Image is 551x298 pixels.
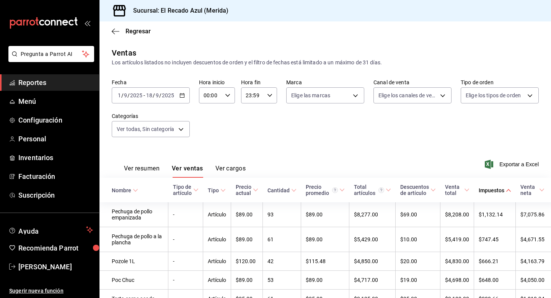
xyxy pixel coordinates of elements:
td: $666.21 [474,252,516,271]
button: Ver cargos [215,165,246,178]
span: Personal [18,134,93,144]
td: $20.00 [396,252,440,271]
span: Facturación [18,171,93,182]
div: Precio actual [236,184,251,196]
td: $69.00 [396,202,440,227]
td: $5,419.00 [440,227,474,252]
div: Tipo [208,187,219,193]
div: Nombre [112,187,131,193]
td: Pechuga de pollo a la plancha [99,227,168,252]
td: Artículo [203,227,231,252]
button: Ver resumen [124,165,160,178]
label: Hora inicio [199,80,235,85]
td: $4,850.00 [349,252,396,271]
td: $89.00 [301,202,349,227]
label: Marca [286,80,364,85]
div: Tipo de artículo [173,184,192,196]
span: Tipo de artículo [173,184,199,196]
button: Pregunta a Parrot AI [8,46,94,62]
td: $648.00 [474,271,516,290]
td: $4,830.00 [440,252,474,271]
span: Suscripción [18,190,93,200]
td: $89.00 [231,227,263,252]
input: -- [117,92,121,98]
div: navigation tabs [124,165,246,178]
td: Poc Chuc [99,271,168,290]
label: Hora fin [241,80,277,85]
td: $89.00 [231,202,263,227]
td: $89.00 [301,271,349,290]
div: Venta neta [520,184,538,196]
td: $8,208.00 [440,202,474,227]
td: Artículo [203,202,231,227]
span: Inventarios [18,152,93,163]
td: Artículo [203,252,231,271]
input: ---- [130,92,143,98]
td: $115.48 [301,252,349,271]
td: 53 [263,271,301,290]
td: - [168,252,203,271]
svg: Precio promedio = Total artículos / cantidad [332,187,338,193]
input: -- [124,92,127,98]
a: Pregunta a Parrot AI [5,56,94,64]
span: Venta neta [520,184,545,196]
td: 93 [263,202,301,227]
span: Elige las marcas [291,92,330,99]
td: - [168,202,203,227]
td: $89.00 [301,227,349,252]
span: - [143,92,145,98]
span: Venta total [445,184,469,196]
td: 42 [263,252,301,271]
td: $4,698.00 [440,271,474,290]
td: Artículo [203,271,231,290]
h3: Sucursal: El Recado Azul (Merida) [127,6,228,15]
span: Reportes [18,77,93,88]
div: Descuentos de artículo [400,184,429,196]
span: Nombre [112,187,138,193]
label: Categorías [112,113,190,119]
td: 61 [263,227,301,252]
div: Cantidad [267,187,290,193]
span: / [121,92,124,98]
td: Pechuga de pollo empanizada [99,202,168,227]
span: Recomienda Parrot [18,243,93,253]
td: $4,717.00 [349,271,396,290]
input: -- [146,92,153,98]
label: Canal de venta [373,80,452,85]
td: $1,132.14 [474,202,516,227]
span: Elige los canales de venta [378,92,437,99]
span: Impuestos [479,187,511,193]
div: Impuestos [479,187,504,193]
label: Fecha [112,80,190,85]
span: Configuración [18,115,93,125]
span: / [127,92,130,98]
span: Total artículos [354,184,391,196]
span: Sugerir nueva función [9,287,93,295]
span: Ver todas, Sin categoría [117,125,174,133]
td: $10.00 [396,227,440,252]
div: Total artículos [354,184,384,196]
td: - [168,227,203,252]
div: Los artículos listados no incluyen descuentos de orden y el filtro de fechas está limitado a un m... [112,59,539,67]
input: ---- [161,92,174,98]
button: Exportar a Excel [486,160,539,169]
span: [PERSON_NAME] [18,262,93,272]
td: Pozole 1L [99,252,168,271]
span: Regresar [126,28,151,35]
span: Tipo [208,187,226,193]
label: Tipo de orden [461,80,539,85]
button: Ver ventas [172,165,203,178]
div: Precio promedio [306,184,338,196]
td: $120.00 [231,252,263,271]
td: $8,277.00 [349,202,396,227]
td: - [168,271,203,290]
input: -- [155,92,159,98]
span: Ayuda [18,225,83,234]
span: Elige los tipos de orden [466,92,521,99]
button: open_drawer_menu [84,20,90,26]
span: Menú [18,96,93,106]
td: $747.45 [474,227,516,252]
td: $19.00 [396,271,440,290]
span: / [159,92,161,98]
